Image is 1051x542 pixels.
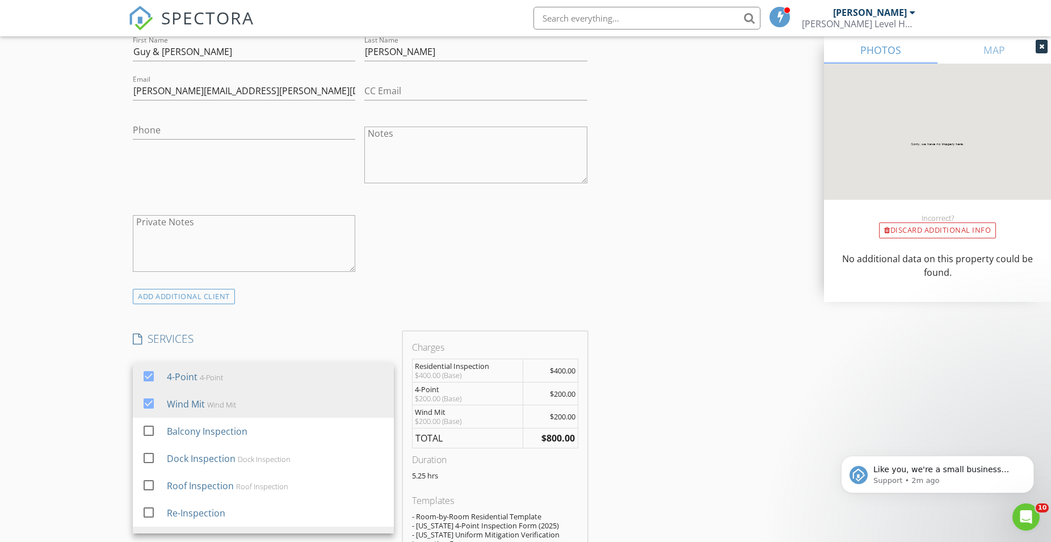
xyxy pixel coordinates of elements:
div: Roof Inspection [167,479,234,493]
img: The Best Home Inspection Software - Spectora [128,6,153,31]
div: - [US_STATE] 4-Point Inspection Form (2025) [412,521,578,530]
a: SPECTORA [128,15,254,39]
p: No additional data on this property could be found. [838,252,1037,279]
div: Seay Level Home Inspections, LLC [802,18,915,30]
div: Wind Mit [207,400,236,409]
div: Charges [412,341,578,354]
span: $400.00 [550,365,575,376]
div: 4-Point [200,373,223,382]
img: streetview [824,64,1051,227]
strong: $800.00 [541,432,575,444]
iframe: Intercom live chat [1012,503,1040,531]
p: 5.25 hrs [412,471,578,480]
a: PHOTOS [824,36,938,64]
div: Roof Inspection [236,482,288,491]
h4: SERVICES [133,331,394,346]
div: $400.00 (Base) [415,371,520,380]
div: 4-Point [167,370,197,384]
div: Wind Mit [415,407,520,417]
div: $200.00 (Base) [415,394,520,403]
input: Search everything... [533,7,760,30]
span: SPECTORA [161,6,254,30]
div: Duration [412,453,578,467]
div: Dock Inspection [238,455,291,464]
div: Templates [412,494,578,507]
div: [PERSON_NAME] [833,7,907,18]
div: - Room-by-Room Residential Template [412,512,578,521]
div: Dock Inspection [167,452,236,465]
div: 4-Point [415,385,520,394]
span: 10 [1036,503,1049,512]
div: Balcony Inspection [167,425,247,438]
div: $200.00 (Base) [415,417,520,426]
a: MAP [938,36,1051,64]
div: ADD ADDITIONAL client [133,289,235,304]
div: Incorrect? [824,213,1051,222]
div: Discard Additional info [879,222,996,238]
div: Re-Inspection [167,506,225,520]
span: $200.00 [550,389,575,399]
div: Wind Mit [167,397,205,411]
iframe: Intercom notifications message [824,432,1051,511]
td: TOTAL [413,428,523,448]
div: Residential Inspection [415,362,520,371]
span: $200.00 [550,411,575,422]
